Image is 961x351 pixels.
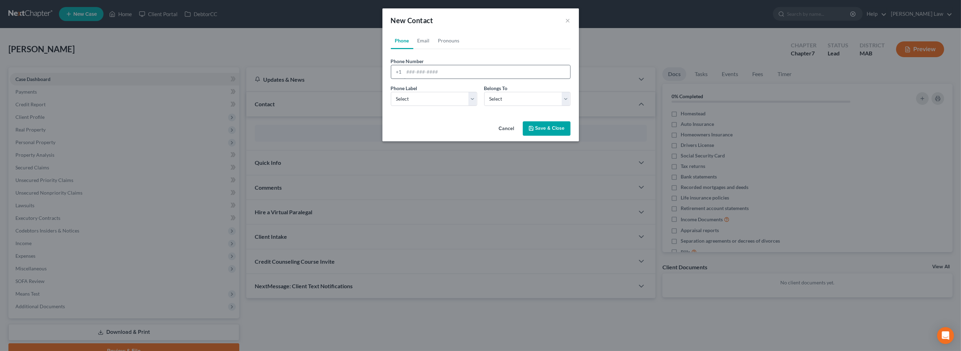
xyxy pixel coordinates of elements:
[484,85,508,91] span: Belongs To
[937,327,954,344] div: Open Intercom Messenger
[391,32,413,49] a: Phone
[391,16,433,25] span: New Contact
[391,58,424,64] span: Phone Number
[413,32,434,49] a: Email
[404,65,570,79] input: ###-###-####
[523,121,570,136] button: Save & Close
[566,16,570,25] button: ×
[391,85,418,91] span: Phone Label
[434,32,464,49] a: Pronouns
[391,65,404,79] div: +1
[493,122,520,136] button: Cancel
